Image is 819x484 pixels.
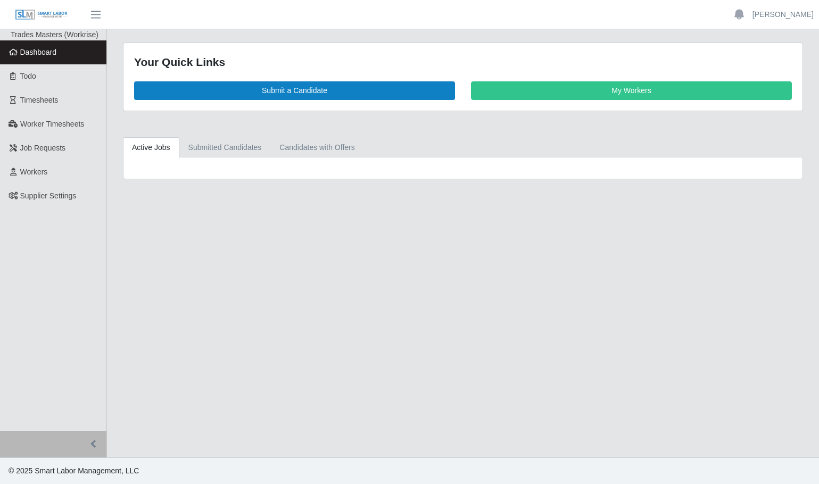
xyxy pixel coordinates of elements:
[134,54,792,71] div: Your Quick Links
[20,168,48,176] span: Workers
[15,9,68,21] img: SLM Logo
[20,96,59,104] span: Timesheets
[20,48,57,56] span: Dashboard
[471,81,792,100] a: My Workers
[20,191,77,200] span: Supplier Settings
[11,30,98,39] span: Trades Masters (Workrise)
[9,466,139,475] span: © 2025 Smart Labor Management, LLC
[20,120,84,128] span: Worker Timesheets
[20,72,36,80] span: Todo
[752,9,814,20] a: [PERSON_NAME]
[20,144,66,152] span: Job Requests
[134,81,455,100] a: Submit a Candidate
[179,137,271,158] a: Submitted Candidates
[270,137,363,158] a: Candidates with Offers
[123,137,179,158] a: Active Jobs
